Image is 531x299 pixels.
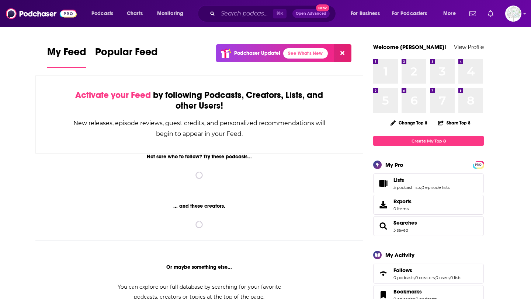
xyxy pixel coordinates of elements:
[157,8,183,19] span: Monitoring
[393,275,414,280] a: 0 podcasts
[376,200,391,210] span: Exports
[385,161,403,168] div: My Pro
[35,264,363,270] div: Or maybe something else...
[505,6,521,22] button: Show profile menu
[35,203,363,209] div: ... and these creators.
[73,118,326,139] div: New releases, episode reviews, guest credits, and personalized recommendations will begin to appe...
[393,177,404,183] span: Lists
[393,206,412,211] span: 0 items
[316,4,329,11] span: New
[415,275,435,280] a: 0 creators
[376,268,391,279] a: Follows
[393,267,461,274] a: Follows
[393,219,417,226] a: Searches
[95,46,158,68] a: Popular Feed
[438,116,471,130] button: Share Top 8
[505,6,521,22] img: User Profile
[421,185,421,190] span: ,
[505,6,521,22] span: Logged in as WunderTanya
[393,267,412,274] span: Follows
[47,46,86,68] a: My Feed
[296,12,326,15] span: Open Advanced
[376,178,391,189] a: Lists
[485,7,496,20] a: Show notifications dropdown
[393,185,421,190] a: 3 podcast lists
[421,185,450,190] a: 0 episode lists
[346,8,389,20] button: open menu
[393,288,437,295] a: Bookmarks
[393,288,422,295] span: Bookmarks
[474,162,483,168] span: PRO
[450,275,461,280] a: 0 lists
[385,251,414,258] div: My Activity
[86,8,123,20] button: open menu
[393,228,408,233] a: 3 saved
[386,118,432,127] button: Change Top 8
[454,43,484,50] a: View Profile
[393,198,412,205] span: Exports
[95,46,158,63] span: Popular Feed
[392,8,427,19] span: For Podcasters
[376,221,391,231] a: Searches
[466,7,479,20] a: Show notifications dropdown
[205,5,343,22] div: Search podcasts, credits, & more...
[292,9,330,18] button: Open AdvancedNew
[435,275,435,280] span: ,
[75,89,151,101] span: Activate your Feed
[373,264,484,284] span: Follows
[47,46,86,63] span: My Feed
[351,8,380,19] span: For Business
[283,48,328,59] a: See What's New
[393,177,450,183] a: Lists
[474,162,483,167] a: PRO
[35,154,363,160] div: Not sure who to follow? Try these podcasts...
[273,9,287,18] span: ⌘ K
[435,275,450,280] a: 0 users
[91,8,113,19] span: Podcasts
[6,7,77,21] img: Podchaser - Follow, Share and Rate Podcasts
[373,173,484,193] span: Lists
[122,8,147,20] a: Charts
[373,216,484,236] span: Searches
[373,195,484,215] a: Exports
[218,8,273,20] input: Search podcasts, credits, & more...
[234,50,280,56] p: Podchaser Update!
[443,8,456,19] span: More
[373,136,484,146] a: Create My Top 8
[373,43,446,50] a: Welcome [PERSON_NAME]!
[73,90,326,111] div: by following Podcasts, Creators, Lists, and other Users!
[127,8,143,19] span: Charts
[387,8,438,20] button: open menu
[152,8,193,20] button: open menu
[438,8,465,20] button: open menu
